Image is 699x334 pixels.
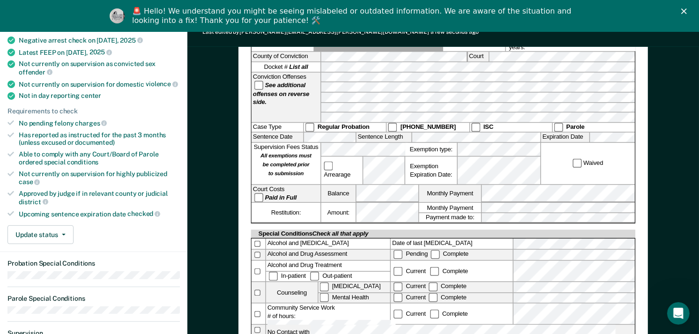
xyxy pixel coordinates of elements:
label: Current [392,294,427,301]
input: Regular Probation [305,123,314,132]
label: Exemption type: [405,143,457,156]
label: In-patient [268,272,309,279]
input: Complete [430,267,439,275]
label: County of Conviction [252,52,320,61]
label: Sentence Length [357,133,412,142]
strong: Regular Probation [318,124,370,131]
div: Requirements to check [7,107,180,115]
div: Complete [429,310,469,317]
label: Mental Health [319,293,390,303]
span: Check all that apply [312,230,369,238]
dt: Parole Special Conditions [7,295,180,303]
span: 2025 [89,48,112,56]
input: Paid in Full [254,193,263,202]
div: Not in day reporting [19,92,180,100]
strong: ISC [483,124,493,131]
span: documented) [75,139,114,146]
label: Current [392,267,427,275]
label: Court [468,52,488,61]
input: Parole [554,123,563,132]
input: Mental Health [320,293,329,302]
div: Close [681,8,691,14]
strong: [PHONE_NUMBER] [401,124,456,131]
div: Counseling [266,282,318,303]
label: Expiration Date [541,133,589,142]
span: checked [127,210,160,217]
span: a few seconds ago [431,29,479,35]
span: charges [75,119,107,127]
div: Last edited by [PERSON_NAME][EMAIL_ADDRESS][PERSON_NAME][DOMAIN_NAME] [202,29,479,35]
div: Community Service Work # of hours: [266,304,390,324]
div: Exemption Expiration Date: [405,156,457,184]
iframe: Intercom live chat [667,302,690,325]
div: Not currently on supervision for domestic [19,80,180,89]
input: [PHONE_NUMBER] [388,123,397,132]
input: See additional offenses on reverse side. [254,81,263,89]
span: violence [146,80,178,88]
input: Current [394,310,402,319]
div: Special Conditions [257,230,370,238]
input: Waived [573,159,582,168]
span: 2025 [120,37,142,44]
div: Alcohol and [MEDICAL_DATA] [266,239,390,249]
span: case [19,178,40,186]
div: Conviction Offenses [252,72,320,122]
div: 🚨 Hello! We understand you might be seeing mislabeled or outdated information. We are aware of th... [132,7,574,25]
div: Upcoming sentence expiration date [19,210,180,218]
label: [MEDICAL_DATA] [319,282,390,292]
span: offender [19,68,52,76]
input: Complete [430,310,439,319]
label: Pending [392,251,429,258]
label: Payment made to: [419,213,481,223]
div: Restitution: [252,203,320,223]
input: Out-patient [310,272,319,281]
strong: List all [290,64,308,71]
label: Amount: [321,203,356,223]
div: Supervision Fees Status [252,143,320,184]
input: Complete [429,282,438,291]
label: Balance [321,185,356,202]
div: Alcohol and Drug Assessment [266,250,390,260]
label: Monthly Payment [419,203,481,212]
label: Complete [429,251,470,258]
span: conditions [67,158,99,166]
img: Profile image for Kim [110,8,125,23]
dt: Probation Special Conditions [7,260,180,267]
div: Not currently on supervision for highly publicized [19,170,180,186]
input: ISC [471,123,480,132]
label: Current [392,310,427,317]
div: Not currently on supervision as convicted sex [19,60,180,76]
label: Out-patient [309,272,353,279]
strong: Paid in Full [265,194,297,201]
div: Able to comply with any Court/Board of Parole ordered special [19,150,180,166]
label: Complete [427,283,468,290]
input: Complete [431,250,439,259]
strong: See additional offenses on reverse side. [253,82,309,106]
div: Has reported as instructed for the past 3 months (unless excused or [19,131,180,147]
span: district [19,198,48,206]
input: Current [394,282,402,291]
label: Complete [427,294,468,301]
div: Alcohol and Drug Treatment [266,261,390,271]
strong: All exemptions must be completed prior to submission [260,152,312,176]
strong: Parole [566,124,585,131]
input: In-patient [269,272,278,281]
label: Date of last [MEDICAL_DATA] [391,239,513,249]
input: Arrearage [324,162,333,171]
label: Sentence Date [252,133,303,142]
div: Case Type [252,123,303,132]
label: Complete [429,267,469,275]
input: Pending [394,250,402,259]
span: center [81,92,101,99]
label: Current [392,283,427,290]
input: Complete [429,293,438,302]
div: Negative arrest check on [DATE], [19,36,180,45]
input: [MEDICAL_DATA] [320,282,329,291]
label: Arrearage [323,162,361,179]
label: Monthly Payment [419,185,481,202]
div: Court Costs [252,185,320,202]
button: Update status [7,225,74,244]
span: Docket # [264,63,308,71]
label: Waived [572,159,605,168]
input: Current [394,267,402,275]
